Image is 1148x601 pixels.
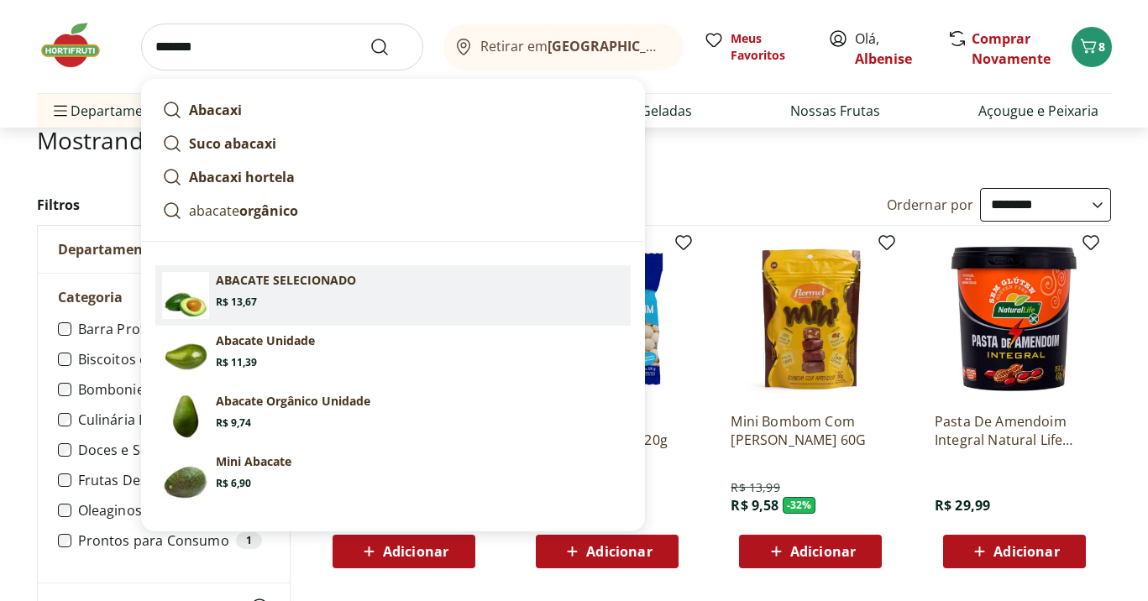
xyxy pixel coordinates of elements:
[155,265,631,326] a: PrincipalABACATE SELECIONADOR$ 13,67
[993,545,1059,558] span: Adicionar
[78,442,270,458] label: Doces e Sobremesas
[972,29,1051,68] a: Comprar Novamente
[790,101,880,121] a: Nossas Frutas
[38,274,290,321] button: Categoria
[38,226,290,273] button: Departamento
[58,241,157,258] span: Departamento
[141,24,423,71] input: search
[333,535,475,568] button: Adicionar
[704,30,808,64] a: Meus Favoritos
[78,532,270,549] label: Prontos para Consumo
[50,91,171,131] span: Departamentos
[189,201,298,221] p: abacate
[739,535,882,568] button: Adicionar
[1098,39,1105,55] span: 8
[38,321,290,583] div: Categoria
[78,321,270,337] label: Barra Proteíca
[78,411,270,428] label: Culinária Doce
[586,545,652,558] span: Adicionar
[731,412,890,449] a: Mini Bombom Com [PERSON_NAME] 60G
[189,168,295,186] strong: Abacaxi hortela
[37,188,291,222] h2: Filtros
[935,412,1094,449] a: Pasta De Amendoim Integral Natural Life Pote 450G
[155,93,631,127] a: Abacaxi
[443,24,684,71] button: Retirar em[GEOGRAPHIC_DATA]/[GEOGRAPHIC_DATA]
[480,39,666,54] span: Retirar em
[189,101,242,119] strong: Abacaxi
[155,127,631,160] a: Suco abacaxi
[943,535,1086,568] button: Adicionar
[731,479,779,496] span: R$ 13,99
[731,30,808,64] span: Meus Favoritos
[887,196,974,214] label: Ordernar por
[162,393,209,440] img: Principal
[216,332,315,349] p: Abacate Unidade
[162,453,209,500] img: Principal
[78,351,270,368] label: Biscoitos e Snacks
[78,502,270,519] label: Oleaginosas
[162,332,209,379] img: Abacate Unidade
[155,447,631,507] a: PrincipalMini AbacateR$ 6,90
[78,472,270,489] label: Frutas Desidratadas
[731,496,778,515] span: R$ 9,58
[162,272,209,319] img: Principal
[216,295,257,309] span: R$ 13,67
[216,477,251,490] span: R$ 6,90
[50,91,71,131] button: Menu
[548,37,831,55] b: [GEOGRAPHIC_DATA]/[GEOGRAPHIC_DATA]
[37,20,121,71] img: Hortifruti
[155,194,631,227] a: abacateorgânico
[370,37,410,57] button: Submit Search
[155,326,631,386] a: Abacate UnidadeAbacate UnidadeR$ 11,39
[189,134,276,153] strong: Suco abacaxi
[536,535,679,568] button: Adicionar
[855,50,912,68] a: Albenise
[239,201,298,220] strong: orgânico
[978,101,1098,121] a: Açougue e Peixaria
[731,239,890,399] img: Mini Bombom Com Amendoim Flormel 60G
[155,160,631,194] a: Abacaxi hortela
[783,497,816,514] span: - 32 %
[383,545,448,558] span: Adicionar
[236,532,262,549] div: 1
[935,496,990,515] span: R$ 29,99
[216,393,370,410] p: Abacate Orgânico Unidade
[216,453,291,470] p: Mini Abacate
[155,386,631,447] a: PrincipalAbacate Orgânico UnidadeR$ 9,74
[78,381,270,398] label: Bomboniere
[37,127,1112,154] h1: Mostrando resultados para:
[790,545,856,558] span: Adicionar
[58,289,123,306] span: Categoria
[935,239,1094,399] img: Pasta De Amendoim Integral Natural Life Pote 450G
[855,29,930,69] span: Olá,
[1072,27,1112,67] button: Carrinho
[216,356,257,369] span: R$ 11,39
[216,416,251,430] span: R$ 9,74
[216,272,356,289] p: ABACATE SELECIONADO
